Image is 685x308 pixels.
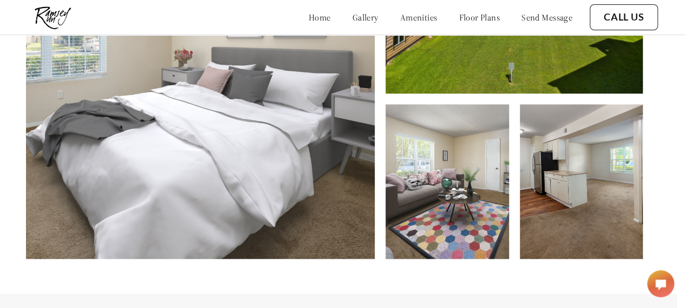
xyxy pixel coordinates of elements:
a: gallery [353,12,379,23]
a: floor plans [459,12,500,23]
a: Call Us [604,11,644,23]
img: ramsey_run_logo.jpg [27,3,79,32]
img: Large Living Room [386,104,508,259]
a: send message [521,12,572,23]
img: Open Floorplan [520,104,643,259]
a: amenities [400,12,438,23]
button: Call Us [590,4,658,30]
a: home [309,12,331,23]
